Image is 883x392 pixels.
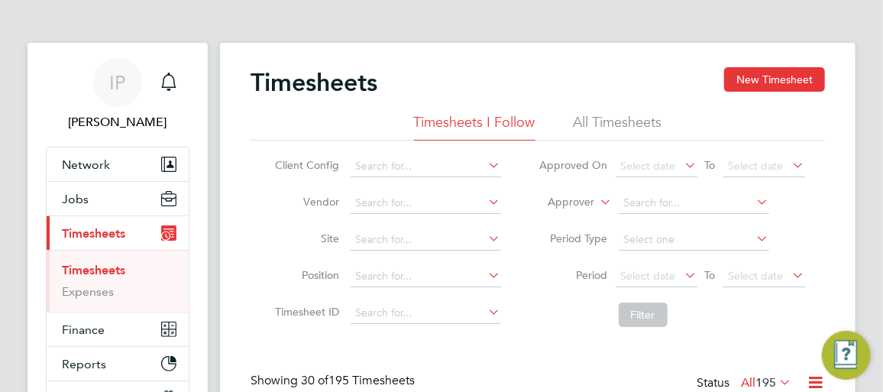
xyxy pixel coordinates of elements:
button: Timesheets [47,216,189,250]
input: Search for... [351,156,501,177]
input: Search for... [351,229,501,251]
span: IP [110,73,126,92]
button: Filter [619,303,668,327]
label: Vendor [271,195,340,209]
label: Approver [526,195,595,210]
input: Search for... [351,303,501,324]
span: 30 of [301,373,328,388]
span: To [700,265,720,285]
span: To [700,155,720,175]
label: Site [271,232,340,245]
span: Reports [62,357,106,371]
label: All [741,375,791,390]
a: IP[PERSON_NAME] [46,58,189,131]
button: Reports [47,347,189,381]
span: Jobs [62,192,89,206]
input: Search for... [619,193,769,214]
button: New Timesheet [724,67,825,92]
label: Position [271,268,340,282]
button: Jobs [47,182,189,215]
button: Network [47,147,189,181]
label: Client Config [271,158,340,172]
label: Approved On [539,158,608,172]
span: Select date [621,159,676,173]
li: All Timesheets [574,113,662,141]
label: Period [539,268,608,282]
span: 195 [755,375,776,390]
input: Search for... [351,193,501,214]
button: Engage Resource Center [822,331,871,380]
span: Select date [729,159,784,173]
input: Select one [619,229,769,251]
span: Inga Padrieziene [46,113,189,131]
span: Finance [62,322,105,337]
div: Timesheets [47,250,189,312]
div: Showing [251,373,418,389]
a: Timesheets [62,263,125,277]
span: Select date [729,269,784,283]
button: Finance [47,313,189,346]
span: 195 Timesheets [301,373,415,388]
label: Timesheet ID [271,305,340,319]
h2: Timesheets [251,67,377,98]
li: Timesheets I Follow [414,113,535,141]
span: Timesheets [62,226,125,241]
span: Select date [621,269,676,283]
label: Period Type [539,232,608,245]
input: Search for... [351,266,501,287]
a: Expenses [62,284,114,299]
span: Network [62,157,110,172]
